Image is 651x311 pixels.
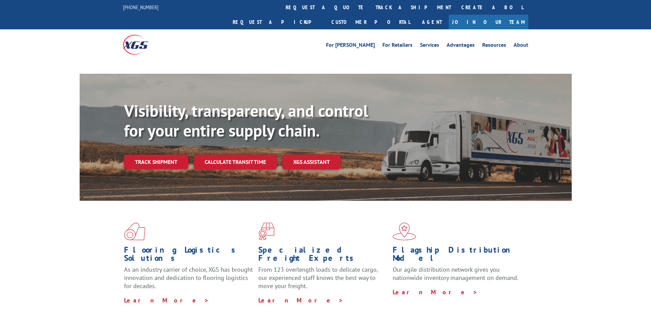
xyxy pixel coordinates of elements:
[258,266,388,296] p: From 123 overlength loads to delicate cargo, our experienced staff knows the best way to move you...
[420,42,439,50] a: Services
[514,42,528,50] a: About
[449,15,528,29] a: Join Our Team
[382,42,412,50] a: For Retailers
[124,223,145,240] img: xgs-icon-total-supply-chain-intelligence-red
[326,15,415,29] a: Customer Portal
[258,296,343,304] a: Learn More >
[282,155,341,169] a: XGS ASSISTANT
[228,15,326,29] a: Request a pickup
[447,42,475,50] a: Advantages
[124,100,368,141] b: Visibility, transparency, and control for your entire supply chain.
[258,246,388,266] h1: Specialized Freight Experts
[124,246,253,266] h1: Flooring Logistics Solutions
[124,296,209,304] a: Learn More >
[124,266,253,290] span: As an industry carrier of choice, XGS has brought innovation and dedication to flooring logistics...
[194,155,277,169] a: Calculate transit time
[393,246,522,266] h1: Flagship Distribution Model
[393,223,416,240] img: xgs-icon-flagship-distribution-model-red
[482,42,506,50] a: Resources
[258,223,274,240] img: xgs-icon-focused-on-flooring-red
[123,4,159,11] a: [PHONE_NUMBER]
[393,266,518,282] span: Our agile distribution network gives you nationwide inventory management on demand.
[393,288,478,296] a: Learn More >
[415,15,449,29] a: Agent
[124,155,188,169] a: Track shipment
[326,42,375,50] a: For [PERSON_NAME]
